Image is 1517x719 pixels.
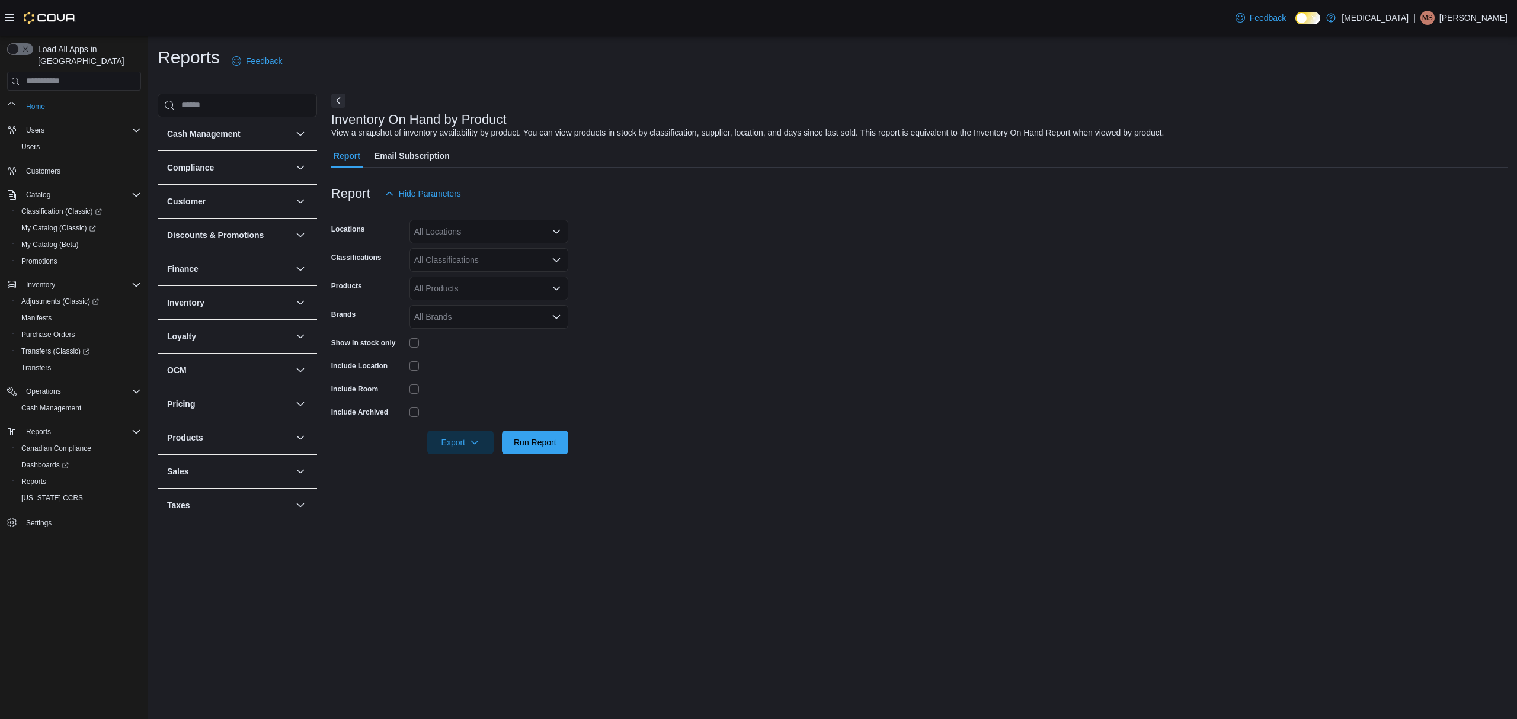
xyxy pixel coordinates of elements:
button: Open list of options [552,284,561,293]
span: Reports [26,427,51,436]
span: Promotions [17,254,141,268]
button: Cash Management [293,127,308,141]
h3: Discounts & Promotions [167,229,264,241]
button: Purchase Orders [12,326,146,343]
button: Transfers [12,359,146,376]
a: Reports [17,474,51,489]
a: Cash Management [17,401,86,415]
button: Open list of options [552,255,561,265]
span: Report [334,144,360,168]
button: Finance [293,262,308,276]
a: Adjustments (Classic) [17,294,104,309]
a: My Catalog (Classic) [17,221,101,235]
button: Open list of options [552,312,561,322]
span: Transfers (Classic) [17,344,141,358]
a: Transfers [17,361,56,375]
span: My Catalog (Classic) [21,223,96,233]
span: My Catalog (Beta) [21,240,79,249]
div: View a snapshot of inventory availability by product. You can view products in stock by classific... [331,127,1164,139]
a: Adjustments (Classic) [12,293,146,310]
span: Adjustments (Classic) [17,294,141,309]
span: Canadian Compliance [21,444,91,453]
button: Discounts & Promotions [167,229,291,241]
a: Settings [21,516,56,530]
span: Reports [21,425,141,439]
span: Home [21,99,141,114]
button: Compliance [167,162,291,174]
button: Taxes [167,499,291,511]
span: Washington CCRS [17,491,141,505]
h3: Finance [167,263,199,275]
label: Include Location [331,361,388,371]
button: OCM [293,363,308,377]
span: Manifests [21,313,52,323]
span: Promotions [21,256,57,266]
button: Inventory [167,297,291,309]
button: Run Report [502,431,568,454]
span: Home [26,102,45,111]
span: Users [26,126,44,135]
a: Classification (Classic) [17,204,107,219]
button: Manifests [12,310,146,326]
button: Users [2,122,146,139]
button: Pricing [167,398,291,410]
span: Users [21,123,141,137]
button: Loyalty [167,330,291,342]
div: Max Swan [1420,11,1435,25]
a: My Catalog (Beta) [17,237,84,252]
button: Taxes [293,498,308,512]
h3: Cash Management [167,128,241,140]
span: Manifests [17,311,141,325]
button: Settings [2,513,146,531]
button: Sales [167,466,291,477]
button: Discounts & Promotions [293,228,308,242]
span: Purchase Orders [21,330,75,339]
button: Loyalty [293,329,308,344]
input: Dark Mode [1295,12,1320,24]
a: Manifests [17,311,56,325]
h1: Reports [158,46,220,69]
span: Export [434,431,487,454]
button: Open list of options [552,227,561,236]
span: Classification (Classic) [17,204,141,219]
a: Dashboards [12,457,146,473]
span: My Catalog (Beta) [17,237,141,252]
a: Feedback [227,49,287,73]
nav: Complex example [7,93,141,562]
label: Show in stock only [331,338,396,348]
a: Canadian Compliance [17,441,96,455]
button: Operations [21,384,66,399]
label: Classifications [331,253,382,262]
button: Customers [2,162,146,179]
span: Run Report [514,436,556,448]
span: Classification (Classic) [21,207,102,216]
span: Transfers [21,363,51,373]
button: Hide Parameters [380,182,466,206]
label: Locations [331,224,365,234]
span: Operations [21,384,141,399]
button: Finance [167,263,291,275]
button: Reports [12,473,146,490]
a: Users [17,140,44,154]
a: Customers [21,164,65,178]
label: Products [331,281,362,291]
button: Catalog [21,188,55,202]
h3: Inventory On Hand by Product [331,113,507,127]
span: Settings [21,515,141,529]
span: Purchase Orders [17,328,141,342]
img: Cova [24,12,76,24]
span: Customers [26,166,60,176]
button: OCM [167,364,291,376]
button: Inventory [293,296,308,310]
h3: Sales [167,466,189,477]
button: Catalog [2,187,146,203]
h3: Inventory [167,297,204,309]
a: Dashboards [17,458,73,472]
span: Hide Parameters [399,188,461,200]
a: My Catalog (Classic) [12,220,146,236]
a: Home [21,99,50,114]
h3: Customer [167,195,206,207]
span: Adjustments (Classic) [21,297,99,306]
span: Customers [21,163,141,178]
span: Cash Management [21,403,81,413]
